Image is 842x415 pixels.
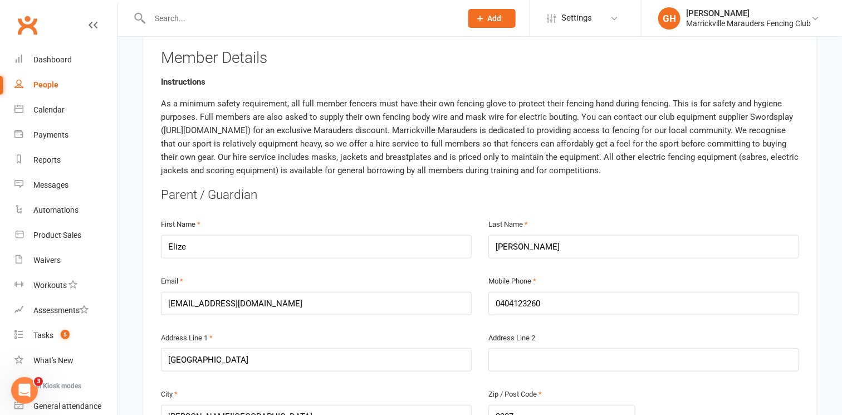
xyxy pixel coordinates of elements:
[488,219,528,231] label: Last Name
[488,14,502,23] span: Add
[14,97,118,123] a: Calendar
[14,123,118,148] a: Payments
[658,7,681,30] div: GH
[33,281,67,290] div: Workouts
[33,402,101,411] div: General attendance
[33,155,61,164] div: Reports
[33,256,61,265] div: Waivers
[14,72,118,97] a: People
[33,331,53,340] div: Tasks
[33,231,81,240] div: Product Sales
[488,276,536,287] label: Mobile Phone
[33,206,79,214] div: Automations
[161,333,213,344] label: Address Line 1
[561,6,592,31] span: Settings
[33,306,89,315] div: Assessments
[161,97,799,177] p: As a minimum safety requirement, all full member fencers must have their own fencing glove to pro...
[686,8,811,18] div: [PERSON_NAME]
[161,219,200,231] label: First Name
[14,198,118,223] a: Automations
[14,298,118,323] a: Assessments
[13,11,41,39] a: Clubworx
[14,273,118,298] a: Workouts
[488,389,542,401] label: Zip / Post Code
[33,180,68,189] div: Messages
[161,276,183,287] label: Email
[14,223,118,248] a: Product Sales
[161,77,205,87] strong: Instructions
[34,377,43,386] span: 3
[33,105,65,114] div: Calendar
[14,173,118,198] a: Messages
[468,9,516,28] button: Add
[161,186,799,204] div: Parent / Guardian
[161,389,178,401] label: City
[146,11,454,26] input: Search...
[14,47,118,72] a: Dashboard
[61,330,70,339] span: 5
[161,50,799,67] h3: Member Details
[11,377,38,404] iframe: Intercom live chat
[33,130,68,139] div: Payments
[14,323,118,348] a: Tasks 5
[686,18,811,28] div: Marrickville Marauders Fencing Club
[14,148,118,173] a: Reports
[33,356,74,365] div: What's New
[33,55,72,64] div: Dashboard
[488,333,535,344] label: Address Line 2
[14,248,118,273] a: Waivers
[14,348,118,373] a: What's New
[33,80,58,89] div: People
